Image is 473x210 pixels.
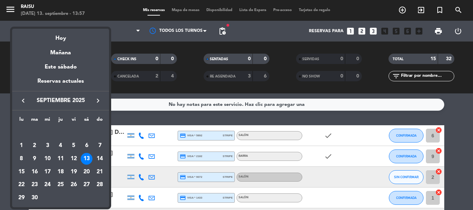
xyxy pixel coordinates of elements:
[12,43,109,57] div: Mañana
[67,179,80,192] td: 26 de septiembre de 2025
[15,152,28,165] td: 8 de septiembre de 2025
[15,139,28,153] td: 1 de septiembre de 2025
[16,153,27,165] div: 8
[55,140,66,152] div: 4
[29,140,41,152] div: 2
[94,166,106,178] div: 21
[67,139,80,153] td: 5 de septiembre de 2025
[94,153,106,165] div: 14
[28,139,41,153] td: 2 de septiembre de 2025
[67,152,80,165] td: 12 de septiembre de 2025
[54,165,67,179] td: 18 de septiembre de 2025
[41,179,54,192] td: 24 de septiembre de 2025
[42,140,53,152] div: 3
[94,97,102,105] i: keyboard_arrow_right
[41,116,54,126] th: miércoles
[94,140,106,152] div: 7
[55,179,66,191] div: 25
[29,192,41,204] div: 30
[29,153,41,165] div: 9
[80,116,93,126] th: sábado
[42,179,53,191] div: 24
[15,126,106,139] td: SEP.
[93,152,106,165] td: 14 de septiembre de 2025
[12,29,109,43] div: Hoy
[16,140,27,152] div: 1
[80,179,93,192] td: 27 de septiembre de 2025
[93,139,106,153] td: 7 de septiembre de 2025
[41,139,54,153] td: 3 de septiembre de 2025
[54,179,67,192] td: 25 de septiembre de 2025
[81,140,92,152] div: 6
[68,166,80,178] div: 19
[28,191,41,204] td: 30 de septiembre de 2025
[29,179,41,191] div: 23
[16,179,27,191] div: 22
[29,166,41,178] div: 16
[80,139,93,153] td: 6 de septiembre de 2025
[54,116,67,126] th: jueves
[28,152,41,165] td: 9 de septiembre de 2025
[12,57,109,77] div: Este sábado
[55,153,66,165] div: 11
[29,96,92,105] span: septiembre 2025
[93,165,106,179] td: 21 de septiembre de 2025
[68,153,80,165] div: 12
[15,191,28,204] td: 29 de septiembre de 2025
[17,96,29,105] button: keyboard_arrow_left
[54,139,67,153] td: 4 de septiembre de 2025
[68,140,80,152] div: 5
[28,179,41,192] td: 23 de septiembre de 2025
[41,152,54,165] td: 10 de septiembre de 2025
[28,165,41,179] td: 16 de septiembre de 2025
[54,152,67,165] td: 11 de septiembre de 2025
[16,192,27,204] div: 29
[15,116,28,126] th: lunes
[67,116,80,126] th: viernes
[81,179,92,191] div: 27
[68,179,80,191] div: 26
[92,96,104,105] button: keyboard_arrow_right
[42,153,53,165] div: 10
[80,165,93,179] td: 20 de septiembre de 2025
[81,166,92,178] div: 20
[81,153,92,165] div: 13
[42,166,53,178] div: 17
[93,116,106,126] th: domingo
[94,179,106,191] div: 28
[67,165,80,179] td: 19 de septiembre de 2025
[15,165,28,179] td: 15 de septiembre de 2025
[16,166,27,178] div: 15
[28,116,41,126] th: martes
[12,77,109,91] div: Reservas actuales
[80,152,93,165] td: 13 de septiembre de 2025
[93,179,106,192] td: 28 de septiembre de 2025
[15,179,28,192] td: 22 de septiembre de 2025
[41,165,54,179] td: 17 de septiembre de 2025
[55,166,66,178] div: 18
[19,97,27,105] i: keyboard_arrow_left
